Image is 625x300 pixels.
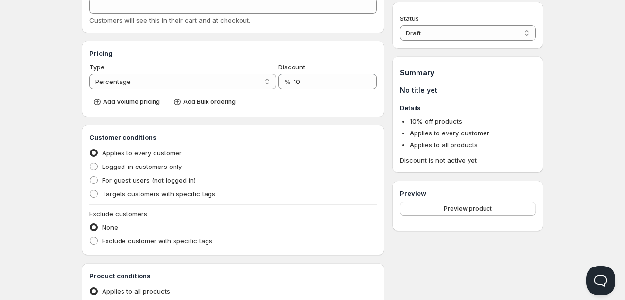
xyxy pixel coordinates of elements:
[89,95,166,109] button: Add Volume pricing
[89,133,377,142] h3: Customer conditions
[89,271,377,281] h3: Product conditions
[400,155,536,165] span: Discount is not active yet
[170,95,242,109] button: Add Bulk ordering
[410,117,462,125] span: 10 % off products
[89,17,250,24] span: Customers will see this in their cart and at checkout.
[102,176,196,184] span: For guest users (not logged in)
[400,85,536,95] h1: No title yet
[444,205,492,213] span: Preview product
[400,202,536,216] button: Preview product
[586,266,615,295] iframe: Help Scout Beacon - Open
[183,98,236,106] span: Add Bulk ordering
[410,129,489,137] span: Applies to every customer
[400,103,536,113] h3: Details
[89,49,377,58] h3: Pricing
[89,63,104,71] span: Type
[102,149,182,157] span: Applies to every customer
[102,287,170,295] span: Applies to all products
[278,63,305,71] span: Discount
[102,223,118,231] span: None
[102,237,212,245] span: Exclude customer with specific tags
[102,163,182,170] span: Logged-in customers only
[410,141,478,149] span: Applies to all products
[400,188,536,198] h3: Preview
[103,98,160,106] span: Add Volume pricing
[89,210,147,217] span: Exclude customers
[102,190,215,198] span: Targets customers with specific tags
[284,78,291,85] span: %
[400,15,419,22] span: Status
[400,68,536,78] h1: Summary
